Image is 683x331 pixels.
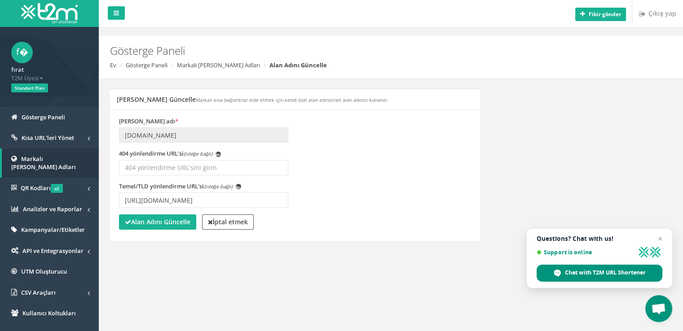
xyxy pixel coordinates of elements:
[21,226,85,234] font: Kampanyalar/Etiketler
[119,192,288,208] input: TLD yönlendirme URL'sini girin
[22,309,76,317] font: Kullanıcı Koltukları
[131,218,190,226] font: Alan Adını Güncelle
[216,152,222,157] font: Ben
[119,160,288,175] input: 404 yönlendirme URL'sini girin
[21,3,78,23] img: T2M
[196,97,388,103] font: Markalı kısa bağlantılar elde etmek için kendi özel alan adınızı/alt alan adınızı kullanın.
[11,155,76,171] font: Markalı [PERSON_NAME] Adları
[645,295,672,322] div: Open chat
[119,182,204,190] font: Temel/TLD yönlendirme URL'si
[54,185,59,192] font: v2
[648,9,676,17] font: Çıkış yap
[184,150,212,157] font: (isteğe bağlı)
[110,61,116,69] a: Ev
[119,117,175,125] font: [PERSON_NAME] adı
[537,249,635,256] span: Support is online
[117,95,196,104] font: [PERSON_NAME] Güncelle
[22,134,74,142] font: Kısa URL'leri Yönet
[236,184,242,189] font: Ben
[204,183,233,190] font: (isteğe bağlı)
[213,218,248,226] font: İptal etmek
[21,184,51,192] font: QR Kodları
[565,269,646,277] span: Chat with T2M URL Shortener
[21,288,56,296] font: CSV Araçları
[202,214,254,230] a: İptal etmek
[269,61,327,69] font: Alan Adını Güncelle
[23,205,82,213] font: Analizler ve Raporlar
[11,74,39,82] font: T2M Üyesi
[15,85,44,91] font: Standart Plan
[16,46,28,58] font: f�
[537,235,662,242] span: Questions? Chat with us!
[589,10,621,18] font: Fikir gönder
[126,61,167,69] a: Gösterge Paneli
[119,127,288,143] input: Alan adını girin
[11,63,88,82] a: fırat T2M Üyesi
[119,149,184,157] font: 404 yönlendirme URL'si
[575,8,626,21] button: Fikir gönder
[22,113,65,121] font: Gösterge Paneli
[655,233,665,244] span: Close chat
[11,65,24,74] font: fırat
[177,61,260,69] a: Markalı [PERSON_NAME] Adları
[119,214,196,230] button: Alan Adını Güncelle
[21,267,67,275] font: UTM Oluşturucu
[22,247,84,255] font: API ve Entegrasyonlar
[110,43,185,58] font: Gösterge Paneli
[537,265,662,282] div: Chat with T2M URL Shortener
